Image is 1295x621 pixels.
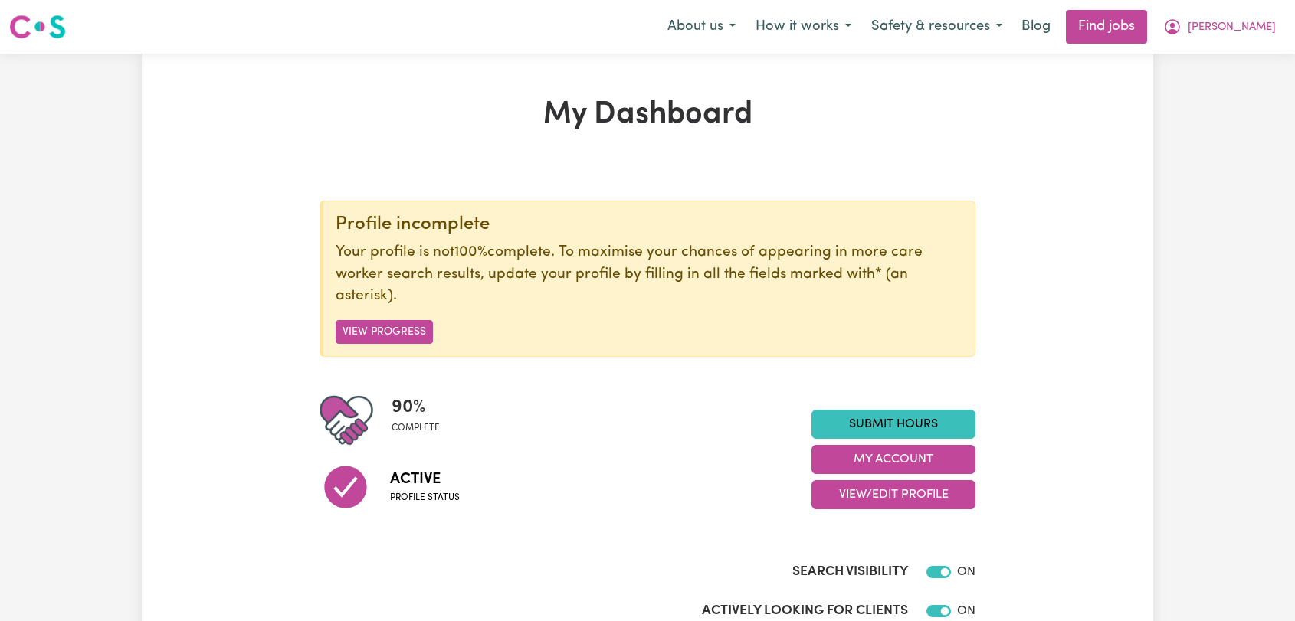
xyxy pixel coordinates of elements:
[336,242,962,308] p: Your profile is not complete. To maximise your chances of appearing in more care worker search re...
[811,410,975,439] a: Submit Hours
[336,320,433,344] button: View Progress
[390,491,460,505] span: Profile status
[746,11,861,43] button: How it works
[454,245,487,260] u: 100%
[1188,19,1276,36] span: [PERSON_NAME]
[811,480,975,509] button: View/Edit Profile
[957,566,975,578] span: ON
[657,11,746,43] button: About us
[320,96,975,133] h1: My Dashboard
[957,605,975,617] span: ON
[9,13,66,41] img: Careseekers logo
[9,9,66,44] a: Careseekers logo
[1012,10,1060,44] a: Blog
[861,11,1012,43] button: Safety & resources
[811,445,975,474] button: My Account
[702,601,908,621] label: Actively Looking for Clients
[1153,11,1286,43] button: My Account
[792,562,908,582] label: Search Visibility
[1066,10,1147,44] a: Find jobs
[336,214,962,236] div: Profile incomplete
[392,421,440,435] span: complete
[392,394,440,421] span: 90 %
[392,394,452,447] div: Profile completeness: 90%
[390,468,460,491] span: Active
